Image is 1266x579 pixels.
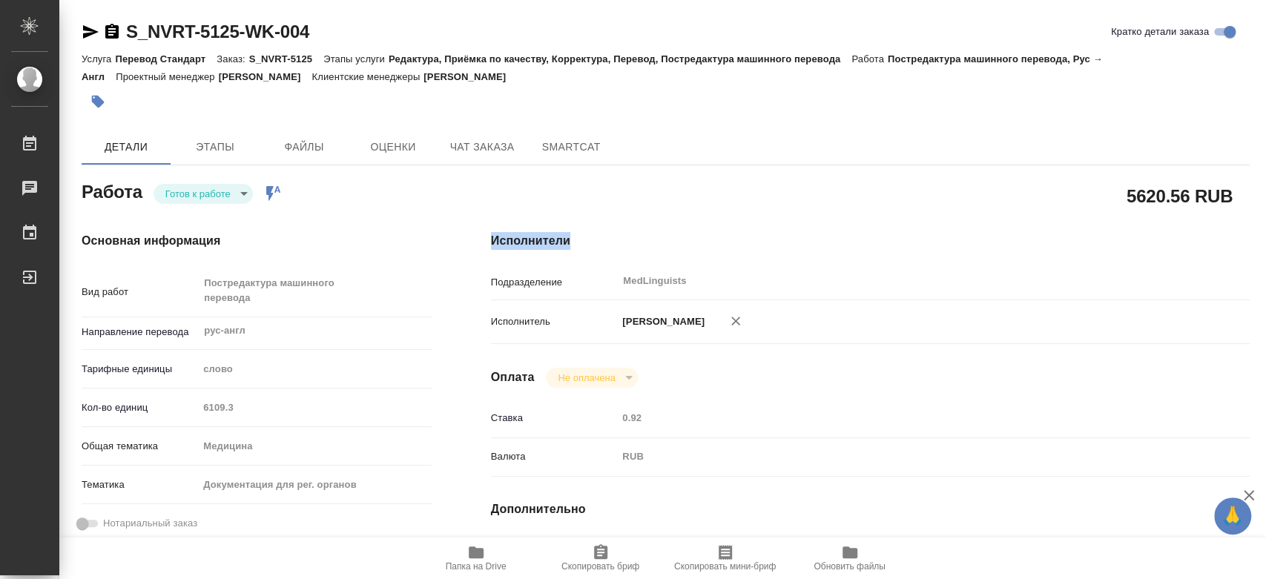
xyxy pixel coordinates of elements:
[154,184,253,204] div: Готов к работе
[617,407,1186,429] input: Пустое поле
[617,444,1186,469] div: RUB
[219,71,312,82] p: [PERSON_NAME]
[446,561,507,572] span: Папка на Drive
[217,53,248,64] p: Заказ:
[719,305,752,337] button: Удалить исполнителя
[1111,24,1209,39] span: Кратко детали заказа
[198,472,431,497] div: Документация для рег. органов
[103,516,197,531] span: Нотариальный заказ
[491,500,1250,518] h4: Дополнительно
[446,138,518,156] span: Чат заказа
[82,400,198,415] p: Кол-во единиц
[851,53,888,64] p: Работа
[82,23,99,41] button: Скопировать ссылку для ЯМессенджера
[491,411,618,426] p: Ставка
[491,368,535,386] h4: Оплата
[357,138,429,156] span: Оценки
[491,314,618,329] p: Исполнитель
[198,397,431,418] input: Пустое поле
[814,561,886,572] span: Обновить файлы
[546,368,637,388] div: Готов к работе
[115,53,217,64] p: Перевод Стандарт
[82,85,114,118] button: Добавить тэг
[535,138,607,156] span: SmartCat
[561,561,639,572] span: Скопировать бриф
[491,232,1250,250] h4: Исполнители
[553,371,619,384] button: Не оплачена
[423,71,517,82] p: [PERSON_NAME]
[103,23,121,41] button: Скопировать ссылку
[491,449,618,464] p: Валюта
[116,71,218,82] p: Проектный менеджер
[674,561,776,572] span: Скопировать мини-бриф
[82,53,115,64] p: Услуга
[161,188,235,200] button: Готов к работе
[179,138,251,156] span: Этапы
[323,53,389,64] p: Этапы услуги
[663,537,788,579] button: Скопировать мини-бриф
[82,439,198,454] p: Общая тематика
[82,362,198,377] p: Тарифные единицы
[90,138,162,156] span: Детали
[1220,500,1245,532] span: 🙏
[82,285,198,300] p: Вид работ
[538,537,663,579] button: Скопировать бриф
[1214,497,1251,535] button: 🙏
[1127,183,1233,208] h2: 5620.56 RUB
[82,177,142,204] h2: Работа
[788,537,912,579] button: Обновить файлы
[389,53,851,64] p: Редактура, Приёмка по качеству, Корректура, Перевод, Постредактура машинного перевода
[249,53,323,64] p: S_NVRT-5125
[491,275,618,290] p: Подразделение
[268,138,340,156] span: Файлы
[82,232,432,250] h4: Основная информация
[312,71,424,82] p: Клиентские менеджеры
[82,325,198,340] p: Направление перевода
[617,314,705,329] p: [PERSON_NAME]
[82,477,198,492] p: Тематика
[198,357,431,382] div: слово
[126,21,309,42] a: S_NVRT-5125-WK-004
[414,537,538,579] button: Папка на Drive
[198,434,431,459] div: Медицина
